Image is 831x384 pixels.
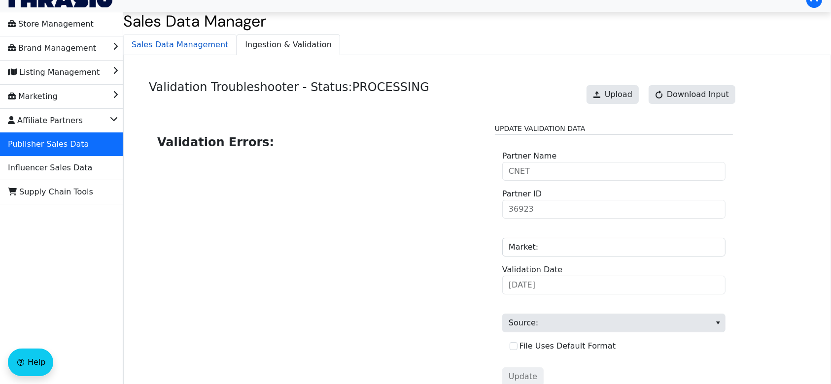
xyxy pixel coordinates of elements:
button: select [711,314,725,332]
label: Partner ID [502,188,542,200]
span: Supply Chain Tools [8,184,93,200]
span: Influencer Sales Data [8,160,92,176]
span: Brand Management [8,40,96,56]
span: Marketing [8,89,58,104]
button: Upload [587,85,639,104]
button: Help floatingactionbutton [8,349,53,376]
legend: Update Validation Data [495,124,733,135]
span: Ingestion & Validation [237,35,340,55]
span: Sales Data Management [124,35,236,55]
span: Store Management [8,16,94,32]
span: Source: [502,314,726,332]
h2: Sales Data Manager [123,12,831,31]
label: File Uses Default Format [519,341,616,351]
span: Help [28,356,45,368]
span: Affiliate Partners [8,113,83,128]
span: Upload [605,89,632,100]
label: Validation Date [502,264,562,276]
h4: Validation Troubleshooter - Status: PROCESSING [149,80,429,112]
span: Publisher Sales Data [8,136,89,152]
button: Download Input [649,85,735,104]
span: Download Input [667,89,729,100]
h2: Validation Errors: [157,133,479,151]
span: Listing Management [8,64,100,80]
label: Partner Name [502,150,556,162]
